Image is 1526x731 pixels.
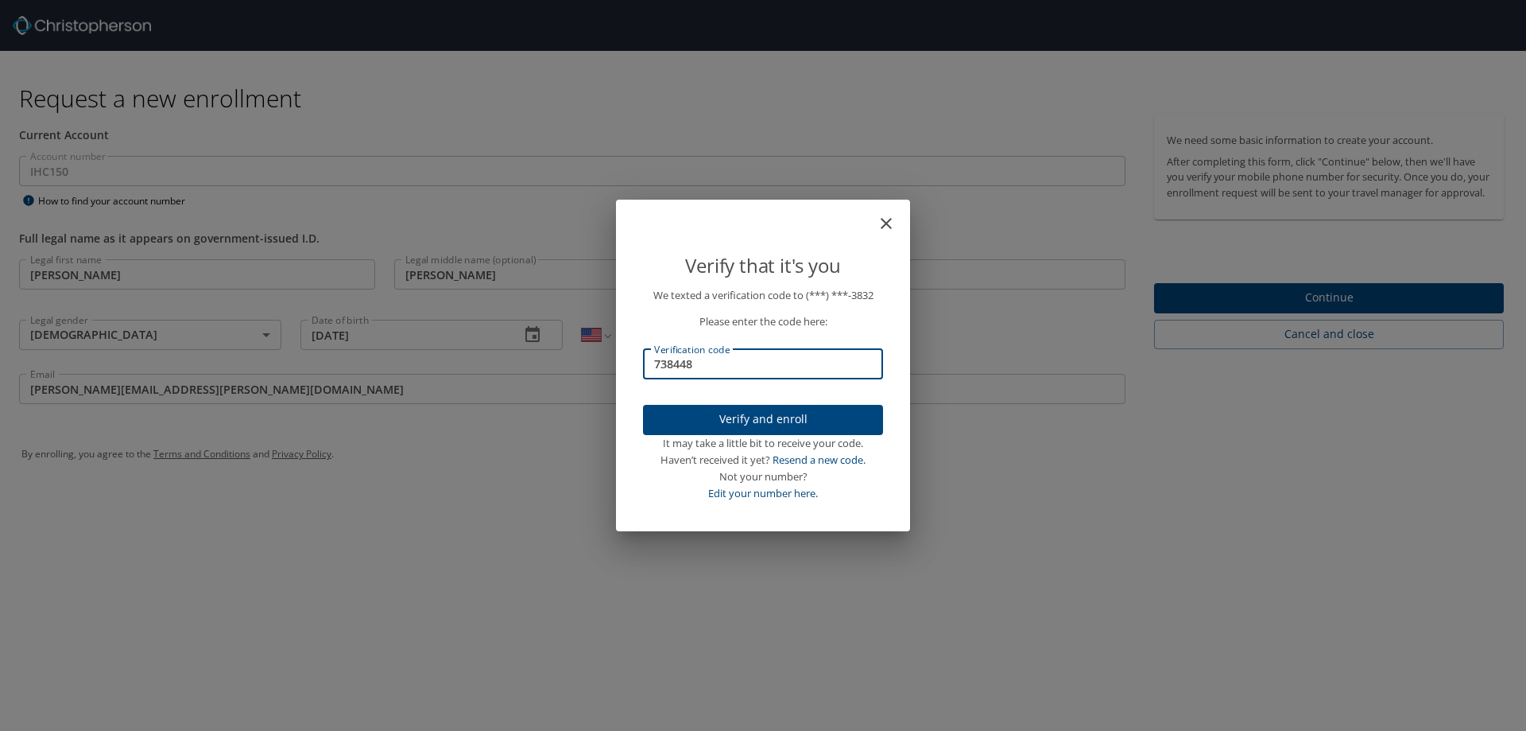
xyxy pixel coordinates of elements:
p: Verify that it's you [643,251,883,281]
button: close [885,206,904,225]
div: Haven’t received it yet? [643,452,883,469]
div: It may take a little bit to receive your code. [643,435,883,452]
a: Edit your number here. [708,486,818,500]
p: We texted a verification code to (***) ***- 3832 [643,287,883,304]
a: Resend a new code. [773,453,866,467]
div: Not your number? [643,469,883,485]
button: Verify and enroll [643,405,883,436]
p: Please enter the code here: [643,313,883,330]
span: Verify and enroll [656,410,870,430]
